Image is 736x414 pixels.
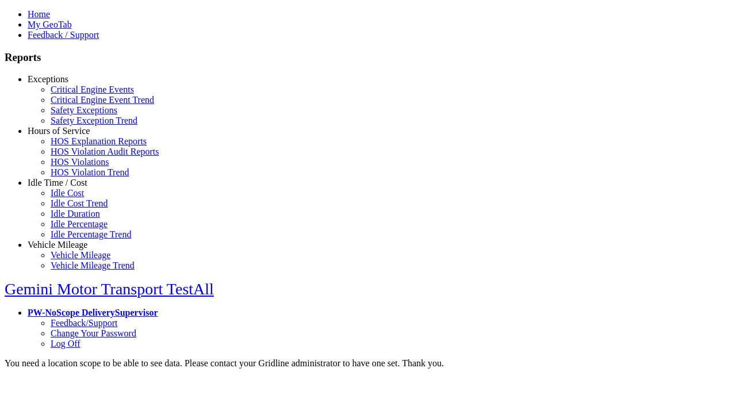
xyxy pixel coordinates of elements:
a: Feedback/Support [51,318,117,328]
a: Exceptions [28,74,68,84]
a: Vehicle Mileage [28,240,87,250]
a: Log Off [51,339,80,348]
h3: Reports [5,51,731,64]
a: Idle Cost [51,188,84,198]
a: Safety Exceptions [51,105,117,115]
a: HOS Violations [51,157,109,167]
a: HOS Explanation Reports [51,136,147,146]
a: Critical Engine Event Trend [51,95,154,105]
a: Idle Cost Trend [51,198,108,208]
a: Hours of Service [28,126,90,136]
a: Safety Exception Trend [51,116,137,125]
a: Feedback / Support [28,30,99,40]
a: HOS Violation Audit Reports [51,147,159,156]
a: Change Your Password [51,328,136,338]
div: You need a location scope to be able to see data. Please contact your Gridline administrator to h... [5,358,731,369]
a: Idle Percentage [51,219,108,229]
a: Idle Duration [51,209,100,218]
a: Idle Time / Cost [28,178,87,187]
a: My GeoTab [28,20,72,29]
a: Gemini Motor Transport TestAll [5,280,214,298]
a: Vehicle Mileage Trend [51,260,135,270]
a: Critical Engine Events [51,85,134,94]
a: PW-NoScope DeliverySupervisor [28,308,158,317]
a: Idle Percentage Trend [51,229,131,239]
a: HOS Violation Trend [51,167,129,177]
a: Home [28,9,50,19]
a: Vehicle Mileage [51,250,110,260]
